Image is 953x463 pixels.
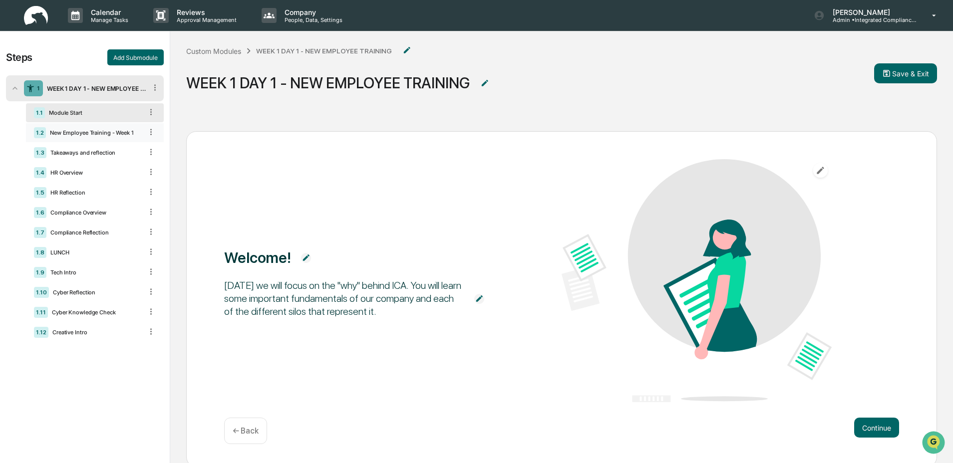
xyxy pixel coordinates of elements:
[224,248,291,266] div: Welcome!
[107,49,164,65] button: Add Submodule
[854,418,899,438] button: Continue
[34,307,48,318] div: 1.11
[186,47,241,55] div: Custom Modules
[474,294,484,304] img: Additional Document Icon
[48,329,142,336] div: Creative Intro
[277,16,347,23] p: People, Data, Settings
[34,267,46,278] div: 1.9
[874,63,937,83] button: Save & Exit
[46,249,142,256] div: LUNCH
[83,8,133,16] p: Calendar
[10,146,18,154] div: 🔎
[233,426,259,436] p: ← Back
[256,47,392,55] div: WEEK 1 DAY 1 - NEW EMPLOYEE TRAINING
[46,269,142,276] div: Tech Intro
[43,85,146,92] div: WEEK 1 DAY 1 - NEW EMPLOYEE TRAINING
[45,109,142,116] div: Module Start
[170,79,182,91] button: Start new chat
[921,430,948,457] iframe: Open customer support
[34,127,46,138] div: 1.2
[34,86,126,94] div: We're available if you need us!
[825,8,918,16] p: [PERSON_NAME]
[48,309,142,316] div: Cyber Knowledge Check
[34,227,46,238] div: 1.7
[6,51,32,63] div: Steps
[46,129,142,136] div: New Employee Training - Week 1
[825,16,918,23] p: Admin • Integrated Compliance Advisors - Consultants
[34,76,164,86] div: Start new chat
[37,85,40,92] div: 1
[10,76,28,94] img: 1746055101610-c473b297-6a78-478c-a979-82029cc54cd1
[34,327,48,338] div: 1.12
[99,169,121,177] span: Pylon
[402,45,412,55] img: Additional Document Icon
[34,207,46,218] div: 1.6
[72,127,80,135] div: 🗄️
[70,169,121,177] a: Powered byPylon
[46,229,142,236] div: Compliance Reflection
[10,127,18,135] div: 🖐️
[169,8,242,16] p: Reviews
[562,159,832,402] img: Welcome!
[224,279,464,318] div: [DATE] we will focus on the "why" behind ICA. You will learn some important fundamentals of our c...
[169,16,242,23] p: Approval Management
[34,167,46,178] div: 1.4
[301,253,311,263] img: Additional Document Icon
[20,126,64,136] span: Preclearance
[46,189,142,196] div: HR Reflection
[480,78,490,88] img: Additional Document Icon
[34,247,46,258] div: 1.8
[34,287,49,298] div: 1.10
[68,122,128,140] a: 🗄️Attestations
[34,107,45,118] div: 1.1
[49,289,142,296] div: Cyber Reflection
[82,126,124,136] span: Attestations
[186,74,470,92] div: WEEK 1 DAY 1 - NEW EMPLOYEE TRAINING
[83,16,133,23] p: Manage Tasks
[46,149,142,156] div: Takeaways and reflection
[20,145,63,155] span: Data Lookup
[46,169,142,176] div: HR Overview
[6,122,68,140] a: 🖐️Preclearance
[46,209,142,216] div: Compliance Overview
[10,21,182,37] p: How can we help?
[24,6,48,25] img: logo
[34,187,46,198] div: 1.5
[34,147,46,158] div: 1.3
[277,8,347,16] p: Company
[6,141,67,159] a: 🔎Data Lookup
